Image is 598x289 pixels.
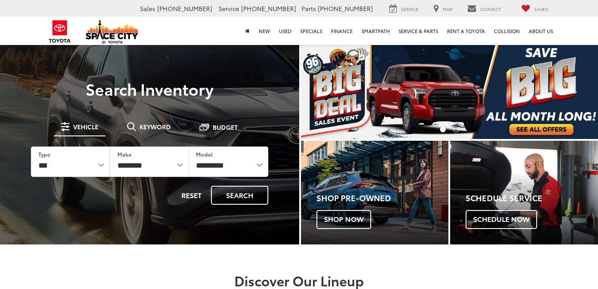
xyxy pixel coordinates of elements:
[450,141,598,244] div: Toyota
[450,141,598,244] a: Schedule Service Schedule Now
[213,124,238,130] span: Budget
[357,17,394,45] a: SmartPath
[534,6,549,12] span: Saved
[515,4,555,14] a: My Saved Vehicles
[466,194,598,203] h4: Schedule Service
[157,4,212,13] span: [PHONE_NUMBER]
[73,124,98,130] span: Vehicle
[86,19,139,44] img: Space City Toyota
[218,4,239,13] span: Service
[524,17,557,45] a: About Us
[117,150,132,158] label: Make
[301,62,346,121] button: Click to view previous picture.
[394,17,443,45] a: Service & Parts
[553,62,598,121] button: Click to view next picture.
[241,4,296,13] span: [PHONE_NUMBER]
[38,150,50,158] label: Type
[327,17,357,45] a: Finance
[443,6,452,12] span: Map
[241,17,254,45] a: Home
[316,210,371,229] span: Shop Now
[383,4,425,14] a: Service
[427,4,459,14] a: Map
[443,17,489,45] a: Rent a Toyota
[453,127,459,132] li: Go to slide number 2.
[401,6,418,12] span: Service
[174,186,209,205] button: Reset
[296,17,327,45] a: Specials
[19,80,281,98] h3: Search Inventory
[318,4,373,13] span: [PHONE_NUMBER]
[48,273,551,288] h2: Discover Our Lineup
[301,141,449,244] a: Shop Pre-Owned Shop Now
[466,210,537,229] span: Schedule Now
[480,6,501,12] span: Contact
[211,186,268,205] button: Search
[140,4,155,13] span: Sales
[275,17,296,45] a: Used
[489,17,524,45] a: Collision
[461,4,508,14] a: Contact
[43,17,76,46] img: Toyota
[254,17,275,45] a: New
[301,141,449,244] div: Toyota
[196,150,213,158] label: Model
[139,124,171,130] span: Keyword
[301,4,316,13] span: Parts
[440,127,446,132] li: Go to slide number 1.
[316,194,449,203] h4: Shop Pre-Owned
